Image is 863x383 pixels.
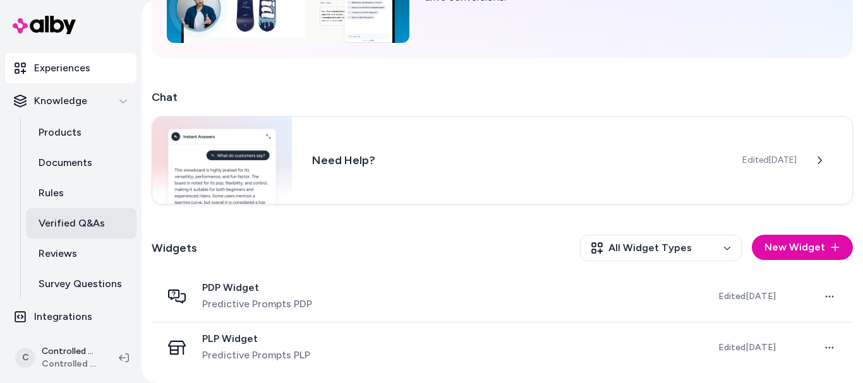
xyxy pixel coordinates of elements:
span: PLP Widget [202,333,310,345]
h2: Widgets [152,239,197,257]
p: Products [39,125,81,140]
p: Integrations [34,309,92,324]
a: Survey Questions [26,269,136,299]
button: CControlled Chaos ShopifyControlled Chaos [8,338,109,378]
span: Predictive Prompts PLP [202,348,310,363]
p: Reviews [39,246,77,261]
p: Documents [39,155,92,170]
a: Verified Q&As [26,208,136,239]
span: PDP Widget [202,281,312,294]
button: All Widget Types [580,235,742,261]
h2: Chat [152,88,853,106]
h3: Need Help? [312,151,722,169]
a: Experiences [5,53,136,83]
img: Chat widget [152,117,292,204]
span: Edited [DATE] [718,291,776,302]
span: C [15,348,35,368]
a: Rules [26,178,136,208]
button: New Widget [752,235,853,260]
a: Reviews [26,239,136,269]
a: Products [26,117,136,148]
img: alby Logo [13,16,76,34]
p: Controlled Chaos Shopify [42,345,99,358]
span: Predictive Prompts PDP [202,297,312,312]
a: Chat widgetNeed Help?Edited[DATE] [152,116,853,204]
p: Verified Q&As [39,216,105,231]
span: Edited [DATE] [742,154,797,167]
button: Knowledge [5,86,136,116]
span: Edited [DATE] [718,342,776,353]
p: Experiences [34,61,90,76]
p: Rules [39,186,64,201]
p: Knowledge [34,93,87,109]
p: Survey Questions [39,276,122,292]
a: Documents [26,148,136,178]
span: Controlled Chaos [42,358,99,370]
a: Integrations [5,302,136,332]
